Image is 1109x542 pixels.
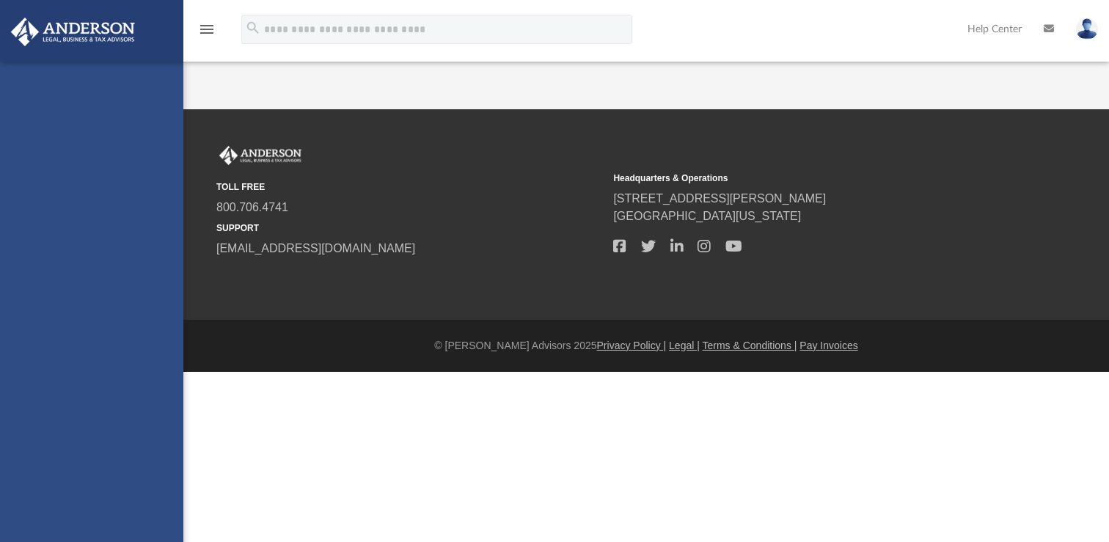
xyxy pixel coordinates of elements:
i: search [245,20,261,36]
a: [EMAIL_ADDRESS][DOMAIN_NAME] [216,242,415,254]
a: menu [198,28,216,38]
small: TOLL FREE [216,180,603,194]
small: SUPPORT [216,221,603,235]
img: User Pic [1076,18,1098,40]
a: Privacy Policy | [597,340,667,351]
a: Legal | [669,340,700,351]
div: © [PERSON_NAME] Advisors 2025 [183,338,1109,354]
small: Headquarters & Operations [613,172,1000,185]
i: menu [198,21,216,38]
a: Terms & Conditions | [703,340,797,351]
a: [STREET_ADDRESS][PERSON_NAME] [613,192,826,205]
img: Anderson Advisors Platinum Portal [7,18,139,46]
a: Pay Invoices [799,340,857,351]
a: [GEOGRAPHIC_DATA][US_STATE] [613,210,801,222]
img: Anderson Advisors Platinum Portal [216,146,304,165]
a: 800.706.4741 [216,201,288,213]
